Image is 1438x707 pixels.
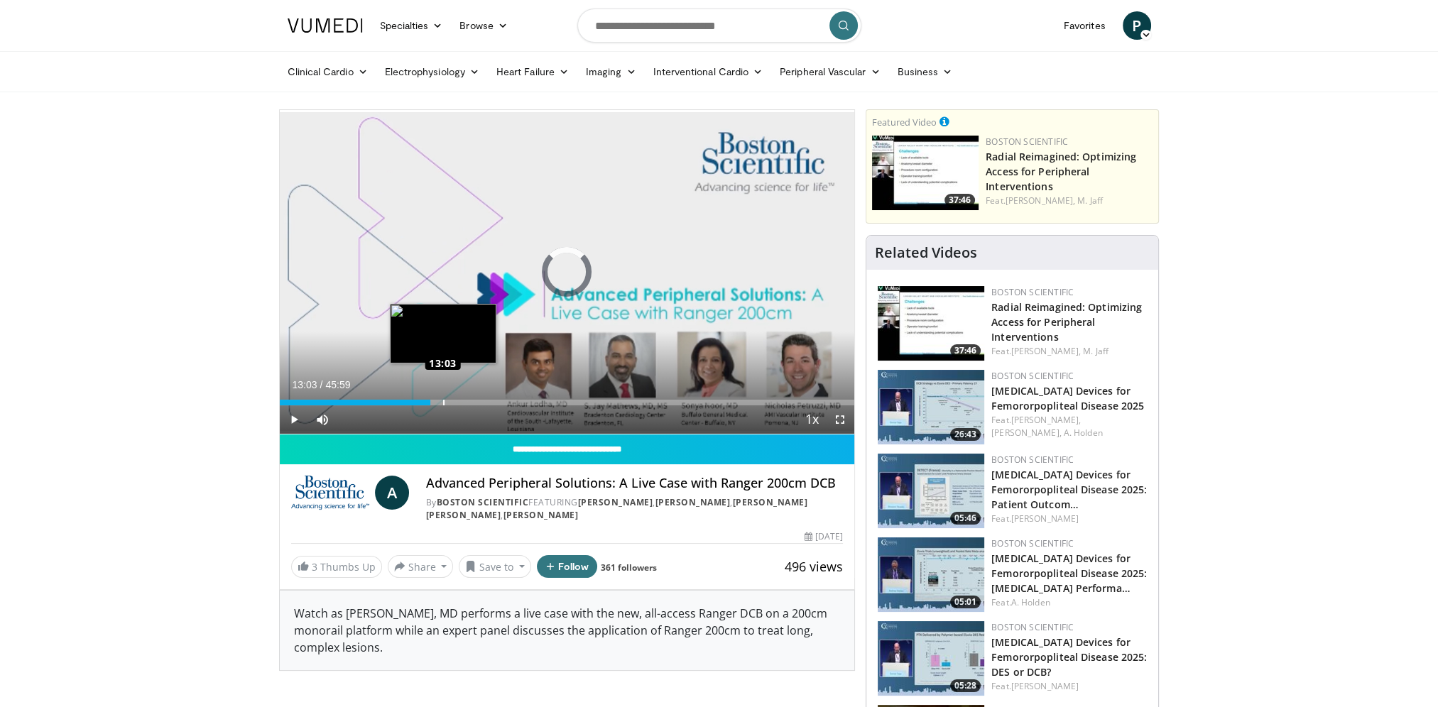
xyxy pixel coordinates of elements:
a: Heart Failure [488,57,577,86]
video-js: Video Player [280,110,855,434]
a: 05:28 [878,621,984,696]
span: / [320,379,323,390]
a: Boston Scientific [986,136,1068,148]
img: cc28d935-054a-4429-a73f-18a09d638c96.150x105_q85_crop-smart_upscale.jpg [878,537,984,612]
a: [PERSON_NAME] [503,509,579,521]
a: [MEDICAL_DATA] Devices for Femororpopliteal Disease 2025: Patient Outcom… [991,468,1147,511]
div: Feat. [991,680,1147,693]
a: Peripheral Vascular [771,57,888,86]
span: 26:43 [950,428,981,441]
a: 05:46 [878,454,984,528]
button: Play [280,405,308,434]
a: 37:46 [872,136,979,210]
span: 05:28 [950,679,981,692]
img: 895c61b3-3485-488f-b44b-081445145de9.150x105_q85_crop-smart_upscale.jpg [878,454,984,528]
a: [PERSON_NAME], [1006,194,1075,207]
div: Watch as [PERSON_NAME], MD performs a live case with the new, all-access Ranger DCB on a 200cm mo... [280,591,855,670]
div: Feat. [991,414,1147,439]
a: P [1123,11,1151,40]
div: Feat. [986,194,1153,207]
span: 05:01 [950,596,981,608]
a: Browse [451,11,516,40]
a: [PERSON_NAME] [578,496,653,508]
a: [MEDICAL_DATA] Devices for Femororpopliteal Disease 2025: [MEDICAL_DATA] Performa… [991,552,1147,595]
button: Mute [308,405,337,434]
a: Boston Scientific [991,621,1074,633]
a: A. Holden [1064,427,1103,439]
a: [PERSON_NAME], [991,427,1061,439]
a: Radial Reimagined: Optimizing Access for Peripheral Interventions [991,300,1142,344]
img: Boston Scientific [291,476,369,510]
a: [PERSON_NAME] [1011,680,1079,692]
button: Fullscreen [826,405,854,434]
img: c038ed19-16d5-403f-b698-1d621e3d3fd1.150x105_q85_crop-smart_upscale.jpg [872,136,979,210]
a: Boston Scientific [991,370,1074,382]
button: Follow [537,555,598,578]
a: A. Holden [1011,596,1050,608]
a: A [375,476,409,510]
a: Clinical Cardio [279,57,376,86]
div: By FEATURING , , , [426,496,843,522]
button: Playback Rate [797,405,826,434]
span: 3 [312,560,317,574]
a: 361 followers [601,561,657,574]
button: Share [388,555,454,578]
a: [PERSON_NAME], [1011,414,1081,426]
a: Boston Scientific [991,454,1074,466]
h4: Related Videos [875,244,977,261]
a: Radial Reimagined: Optimizing Access for Peripheral Interventions [986,150,1136,193]
a: 26:43 [878,370,984,444]
button: Save to [459,555,531,578]
a: Interventional Cardio [645,57,772,86]
input: Search topics, interventions [577,9,861,43]
a: Favorites [1055,11,1114,40]
a: [PERSON_NAME], [1011,345,1081,357]
a: Boston Scientific [991,537,1074,549]
div: Feat. [991,513,1147,525]
div: [DATE] [805,530,843,543]
img: c038ed19-16d5-403f-b698-1d621e3d3fd1.150x105_q85_crop-smart_upscale.jpg [878,286,984,361]
div: Progress Bar [280,400,855,405]
span: 45:59 [325,379,350,390]
div: Feat. [991,596,1147,609]
span: 13:03 [293,379,317,390]
a: Imaging [577,57,645,86]
a: Business [888,57,961,86]
a: M. Jaff [1083,345,1109,357]
img: 71bd9b84-10dc-4106-a9f4-93223dd1ade8.150x105_q85_crop-smart_upscale.jpg [878,621,984,696]
a: [PERSON_NAME] [1011,513,1079,525]
span: 496 views [785,558,843,575]
a: [PERSON_NAME] [PERSON_NAME] [426,496,808,521]
a: M. Jaff [1077,194,1103,207]
span: 37:46 [944,194,975,207]
span: 37:46 [950,344,981,357]
a: Boston Scientific [991,286,1074,298]
div: Feat. [991,345,1147,358]
img: 142608a3-2d4c-41b5-acf6-ad874b7ae290.150x105_q85_crop-smart_upscale.jpg [878,370,984,444]
a: Electrophysiology [376,57,488,86]
a: Boston Scientific [437,496,529,508]
a: [PERSON_NAME] [655,496,731,508]
img: image.jpeg [390,304,496,363]
a: Specialties [371,11,452,40]
span: 05:46 [950,512,981,525]
a: [MEDICAL_DATA] Devices for Femororpopliteal Disease 2025 [991,384,1144,412]
small: Featured Video [872,116,937,128]
a: [MEDICAL_DATA] Devices for Femororpopliteal Disease 2025: DES or DCB? [991,635,1147,679]
a: 05:01 [878,537,984,612]
h4: Advanced Peripheral Solutions: A Live Case with Ranger 200cm DCB [426,476,843,491]
a: 37:46 [878,286,984,361]
img: VuMedi Logo [288,18,363,33]
a: 3 Thumbs Up [291,556,382,578]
